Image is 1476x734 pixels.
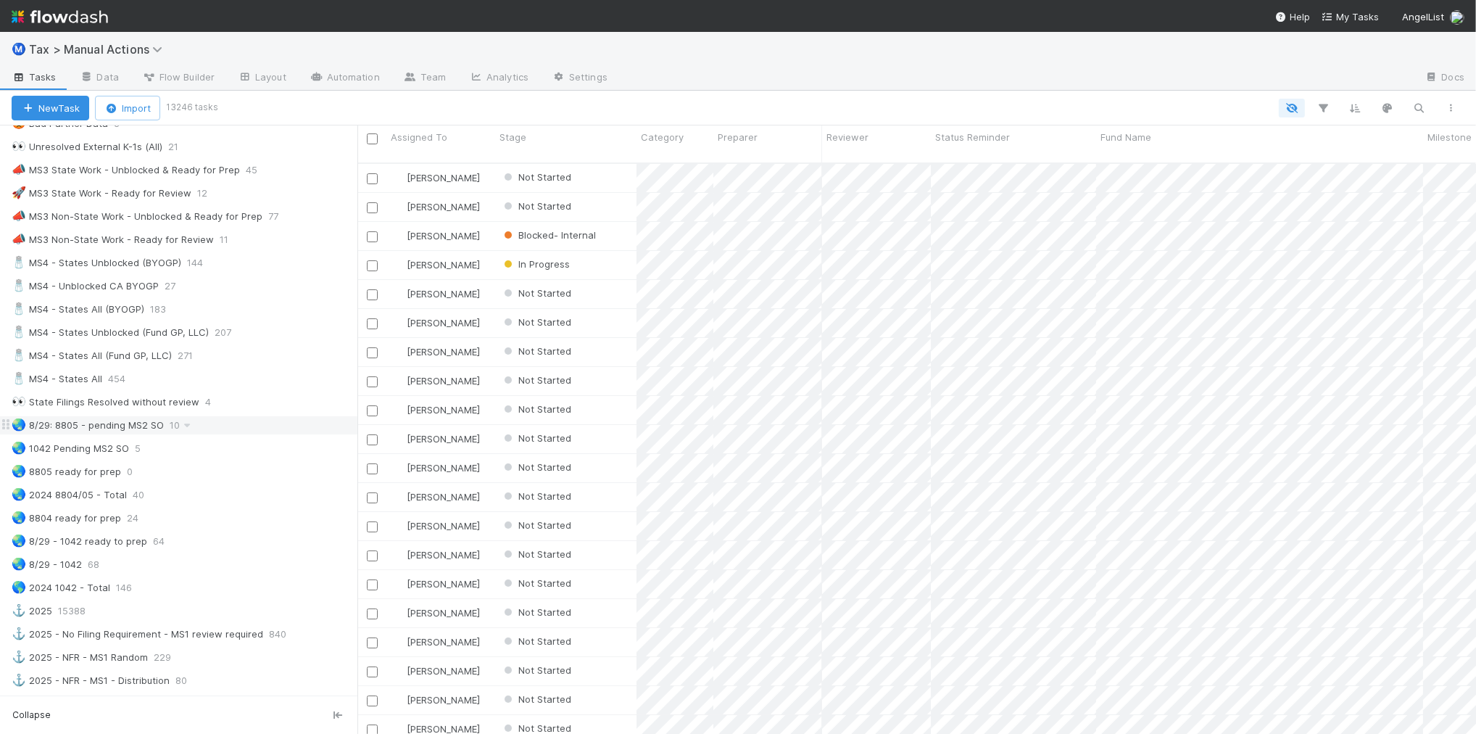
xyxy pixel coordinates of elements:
span: 🌏 [12,465,26,477]
div: 8/29: 8805 - pending MS2 SO [12,416,164,434]
input: Toggle Row Selected [367,609,378,619]
span: 144 [187,254,217,272]
div: 2024 8804/05 - Total [12,486,127,504]
input: Toggle Row Selected [367,405,378,416]
img: avatar_711f55b7-5a46-40da-996f-bc93b6b86381.png [393,549,405,561]
span: Not Started [501,171,571,183]
div: [PERSON_NAME] [392,228,480,243]
div: In Progress [501,257,570,271]
span: Category [641,130,684,144]
a: Flow Builder [130,67,226,90]
span: Ⓜ️ [12,43,26,55]
img: avatar_e41e7ae5-e7d9-4d8d-9f56-31b0d7a2f4fd.png [393,578,405,590]
div: MS4 - States Unblocked (BYOGP) [12,254,181,272]
span: In Progress [501,258,570,270]
div: [PERSON_NAME] [392,345,480,359]
span: 80 [175,672,202,690]
div: Not Started [501,576,571,590]
div: Not Started [501,518,571,532]
span: Assigned To [391,130,447,144]
span: Not Started [501,316,571,328]
span: [PERSON_NAME] [407,520,480,532]
span: Not Started [501,200,571,212]
span: Tasks [12,70,57,84]
span: Not Started [501,693,571,705]
input: Toggle All Rows Selected [367,133,378,144]
div: Not Started [501,286,571,300]
span: Not Started [501,606,571,618]
span: 45 [246,161,272,179]
span: 27 [165,277,190,295]
span: Not Started [501,664,571,676]
span: [PERSON_NAME] [407,201,480,213]
span: ⚓ [12,604,26,617]
span: [PERSON_NAME] [407,346,480,358]
span: [PERSON_NAME] [407,636,480,648]
span: AngelList [1402,11,1444,22]
span: 🌎 [12,581,26,593]
input: Toggle Row Selected [367,376,378,387]
span: 🌏 [12,558,26,570]
div: 8804 ready for prep [12,509,121,527]
span: Not Started [501,374,571,386]
a: Analytics [457,67,540,90]
span: Not Started [501,548,571,560]
div: Not Started [501,315,571,329]
a: Layout [226,67,298,90]
span: [PERSON_NAME] [407,375,480,387]
div: Blocked- Internal [501,228,596,242]
span: 11 [220,231,243,249]
span: My Tasks [1322,11,1379,22]
span: 🧂 [12,302,26,315]
img: avatar_e41e7ae5-e7d9-4d8d-9f56-31b0d7a2f4fd.png [393,259,405,271]
div: [PERSON_NAME] [392,199,480,214]
span: 🌏 [12,418,26,431]
a: Team [391,67,457,90]
span: 840 [269,625,301,643]
input: Toggle Row Selected [367,347,378,358]
span: 👀 [12,140,26,152]
div: 8805 ready for prep [12,463,121,481]
div: MS4 - States All [12,370,102,388]
img: avatar_e41e7ae5-e7d9-4d8d-9f56-31b0d7a2f4fd.png [393,346,405,358]
span: Not Started [501,345,571,357]
span: 207 [215,323,246,342]
span: [PERSON_NAME] [407,230,480,242]
span: [PERSON_NAME] [407,491,480,503]
span: 183 [150,300,181,318]
div: 2025 - NFR - MS1 Random [12,648,148,667]
input: Toggle Row Selected [367,521,378,532]
span: 📣 [12,233,26,245]
div: [PERSON_NAME] [392,432,480,446]
span: Reviewer [826,130,868,144]
div: [PERSON_NAME] [392,635,480,649]
span: Tax > Manual Actions [29,42,170,57]
img: avatar_e41e7ae5-e7d9-4d8d-9f56-31b0d7a2f4fd.png [393,694,405,706]
div: State Filings Resolved without review [12,393,199,411]
span: 🌏 [12,488,26,500]
div: [PERSON_NAME] [392,374,480,388]
span: [PERSON_NAME] [407,172,480,183]
input: Toggle Row Selected [367,550,378,561]
div: [PERSON_NAME] [392,519,480,533]
span: 👀 [12,395,26,408]
span: 4 [205,393,225,411]
div: Not Started [501,605,571,619]
span: [PERSON_NAME] [407,288,480,300]
input: Toggle Row Selected [367,492,378,503]
span: Stage [499,130,526,144]
div: Not Started [501,663,571,677]
span: [PERSON_NAME] [407,694,480,706]
span: 🚀 [12,186,26,199]
input: Toggle Row Selected [367,696,378,706]
div: [PERSON_NAME] [392,257,480,272]
input: Toggle Row Selected [367,434,378,445]
div: 1042 Pending MS2 SO [12,440,129,458]
span: [PERSON_NAME] [407,404,480,416]
div: [PERSON_NAME] [392,490,480,504]
span: [PERSON_NAME] [407,665,480,677]
div: Unresolved External K-1s (All) [12,138,162,156]
div: [PERSON_NAME] [392,286,480,301]
a: Automation [298,67,391,90]
img: avatar_711f55b7-5a46-40da-996f-bc93b6b86381.png [393,665,405,677]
